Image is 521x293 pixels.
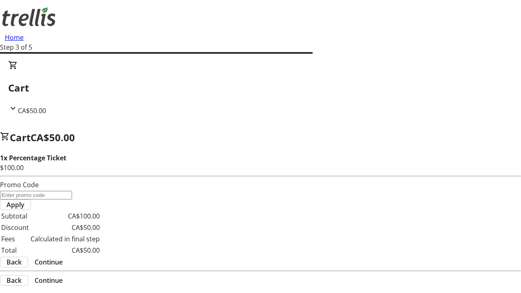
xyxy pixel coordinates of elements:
[1,234,29,244] td: Fees
[35,257,63,267] span: Continue
[18,106,46,115] span: CA$50.00
[1,245,29,256] td: Total
[1,222,29,233] td: Discount
[31,131,75,144] span: CA$50.00
[28,257,69,267] button: Continue
[10,131,31,144] span: Cart
[7,200,24,210] span: Apply
[35,276,63,285] span: Continue
[30,211,100,221] td: CA$100.00
[8,60,513,116] div: CartCA$50.00
[30,234,100,244] td: Calculated in final step
[7,257,22,267] span: Back
[7,276,22,285] span: Back
[30,222,100,233] td: CA$50.00
[30,245,100,256] td: CA$50.00
[28,276,69,285] button: Continue
[1,211,29,221] td: Subtotal
[8,81,513,95] h2: Cart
